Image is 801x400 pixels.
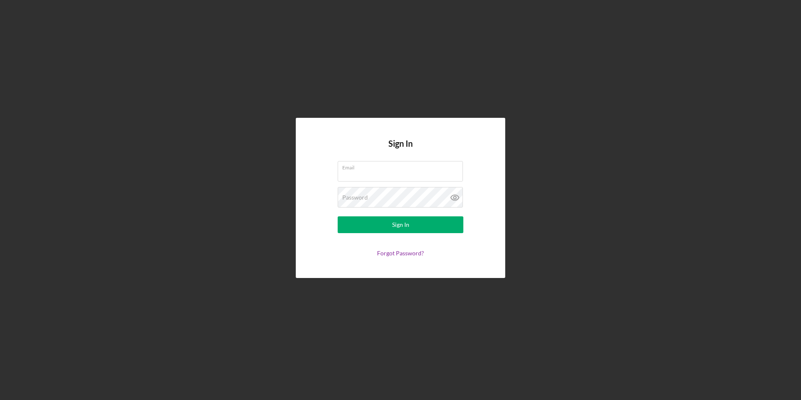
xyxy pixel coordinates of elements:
[392,216,409,233] div: Sign In
[338,216,463,233] button: Sign In
[388,139,413,161] h4: Sign In
[342,194,368,201] label: Password
[377,249,424,257] a: Forgot Password?
[342,161,463,171] label: Email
